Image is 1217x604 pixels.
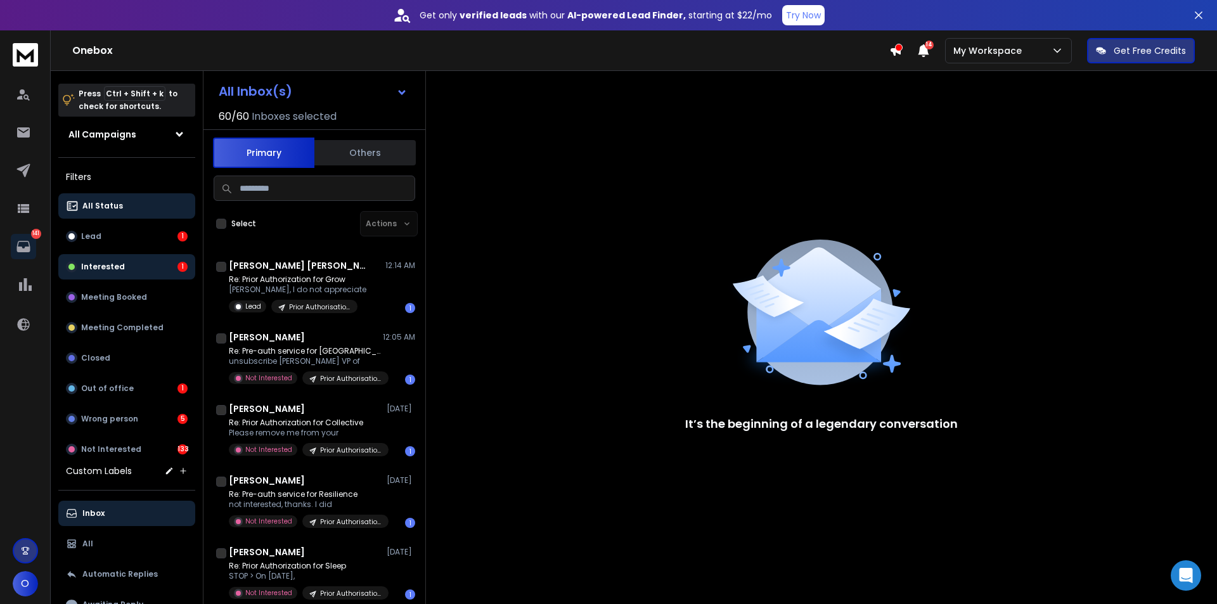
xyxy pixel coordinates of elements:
h1: [PERSON_NAME] [229,402,305,415]
p: Prior Authorisation [289,302,350,312]
p: [DATE] [387,547,415,557]
p: Not Interested [245,445,292,454]
p: [DATE] [387,404,415,414]
p: [PERSON_NAME], I do not appreciate [229,285,366,295]
p: Not Interested [245,373,292,383]
button: All [58,531,195,556]
p: Not Interested [245,588,292,598]
button: Others [314,139,416,167]
p: Try Now [786,9,821,22]
span: Ctrl + Shift + k [104,86,165,101]
button: Try Now [782,5,825,25]
p: Wrong person [81,414,138,424]
p: Please remove me from your [229,428,381,438]
button: All Campaigns [58,122,195,147]
h3: Inboxes selected [252,109,337,124]
p: Press to check for shortcuts. [79,87,177,113]
p: Closed [81,353,110,363]
button: O [13,571,38,596]
p: Re: Prior Authorization for Sleep [229,561,381,571]
button: Lead1 [58,224,195,249]
button: All Status [58,193,195,219]
button: Closed [58,345,195,371]
span: 14 [925,41,934,49]
p: Automatic Replies [82,569,158,579]
p: Inbox [82,508,105,518]
p: Prior Authorisation [320,446,381,455]
p: All Status [82,201,123,211]
button: All Inbox(s) [209,79,418,104]
p: unsubscribe [PERSON_NAME] VP of [229,356,381,366]
h1: Onebox [72,43,889,58]
h1: All Inbox(s) [219,85,292,98]
p: Not Interested [245,517,292,526]
img: logo [13,43,38,67]
p: Re: Pre-auth service for Resilience [229,489,381,499]
button: Meeting Completed [58,315,195,340]
h1: [PERSON_NAME] [PERSON_NAME] [229,259,368,272]
p: Re: Prior Authorization for Collective [229,418,381,428]
span: 60 / 60 [219,109,249,124]
h1: [PERSON_NAME] [229,331,305,344]
strong: verified leads [460,9,527,22]
label: Select [231,219,256,229]
p: Get only with our starting at $22/mo [420,9,772,22]
p: 12:05 AM [383,332,415,342]
p: Prior Authorisation [320,589,381,598]
button: Primary [213,138,314,168]
p: Lead [81,231,101,241]
p: My Workspace [953,44,1027,57]
div: 1 [405,375,415,385]
p: Interested [81,262,125,272]
strong: AI-powered Lead Finder, [567,9,686,22]
button: Not Interested133 [58,437,195,462]
button: Out of office1 [58,376,195,401]
div: 1 [177,231,188,241]
div: 1 [405,589,415,600]
p: Get Free Credits [1114,44,1186,57]
p: STOP > On [DATE], [229,571,381,581]
h1: [PERSON_NAME] [229,474,305,487]
button: Wrong person5 [58,406,195,432]
button: Get Free Credits [1087,38,1195,63]
p: Meeting Completed [81,323,164,333]
p: not interested, thanks. I did [229,499,381,510]
div: Open Intercom Messenger [1171,560,1201,591]
button: Inbox [58,501,195,526]
a: 141 [11,234,36,259]
p: Lead [245,302,261,311]
p: Re: Prior Authorization for Grow [229,274,366,285]
div: 1 [405,518,415,528]
h1: All Campaigns [68,128,136,141]
div: 1 [405,303,415,313]
div: 1 [177,262,188,272]
h3: Custom Labels [66,465,132,477]
p: Not Interested [81,444,141,454]
button: Automatic Replies [58,562,195,587]
p: Prior Authorisation [320,517,381,527]
p: [DATE] [387,475,415,485]
div: 1 [177,383,188,394]
p: Re: Pre-auth service for [GEOGRAPHIC_DATA] [229,346,381,356]
div: 1 [405,446,415,456]
p: Out of office [81,383,134,394]
button: Interested1 [58,254,195,280]
p: Prior Authorisation [320,374,381,383]
p: 141 [31,229,41,239]
p: 12:14 AM [385,260,415,271]
h1: [PERSON_NAME] [229,546,305,558]
h3: Filters [58,168,195,186]
button: Meeting Booked [58,285,195,310]
div: 133 [177,444,188,454]
p: Meeting Booked [81,292,147,302]
p: It’s the beginning of a legendary conversation [685,415,958,433]
p: All [82,539,93,549]
div: 5 [177,414,188,424]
